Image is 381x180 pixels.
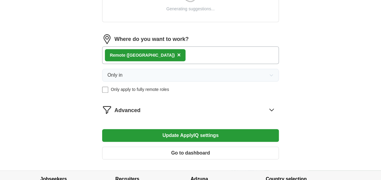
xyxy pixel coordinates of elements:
span: × [177,52,181,58]
img: filter [102,105,112,115]
div: Generating suggestions... [166,6,215,12]
input: Only apply to fully remote roles [102,87,108,93]
div: Remote ([GEOGRAPHIC_DATA]) [110,52,175,58]
button: × [177,51,181,60]
span: Only apply to fully remote roles [111,86,169,93]
span: Advanced [114,106,140,115]
button: Go to dashboard [102,147,279,159]
img: location.png [102,34,112,44]
label: Where do you want to work? [114,35,189,43]
button: Update ApplyIQ settings [102,129,279,142]
button: Only in [102,69,279,82]
span: Only in [107,72,122,79]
